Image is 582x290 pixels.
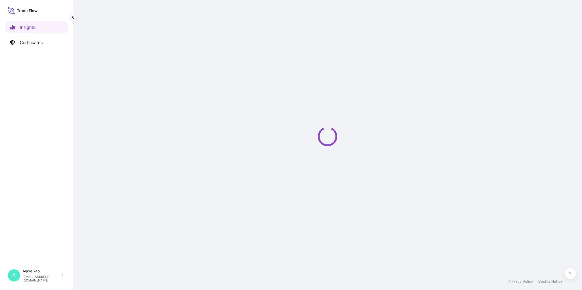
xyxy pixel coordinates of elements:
a: Cookie Notice [538,279,563,284]
p: Certificates [20,40,43,46]
span: A [12,272,16,278]
p: Insights [20,24,35,30]
a: Privacy Policy [508,279,533,284]
p: [EMAIL_ADDRESS][DOMAIN_NAME] [23,275,60,282]
a: Insights [5,21,68,33]
a: Certificates [5,36,68,49]
p: Aggie Yap [23,269,60,274]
